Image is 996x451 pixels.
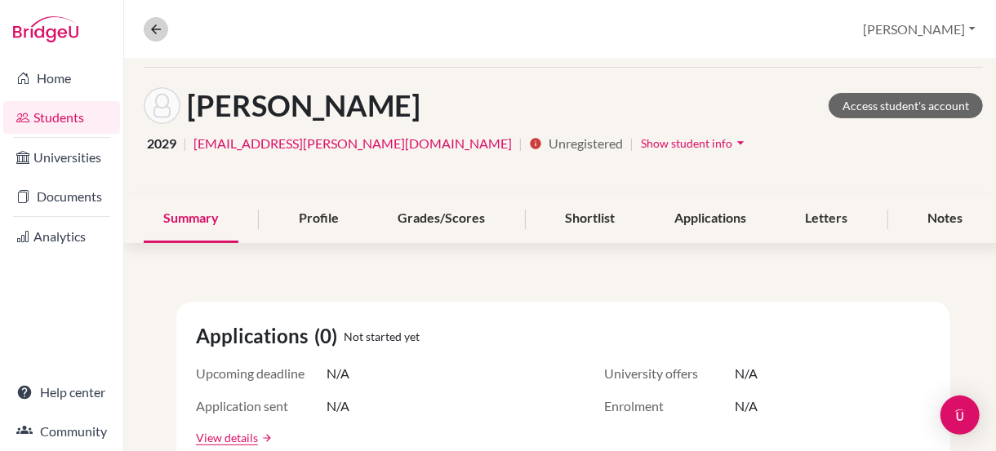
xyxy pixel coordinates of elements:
div: Notes [909,195,983,243]
div: Summary [144,195,238,243]
span: N/A [735,364,758,383]
img: Bridge-U [13,16,78,42]
img: Martina Musso's avatar [144,87,180,124]
div: Letters [786,195,868,243]
button: Show student infoarrow_drop_down [640,130,749,156]
div: Shortlist [546,195,635,243]
a: Help center [3,376,120,409]
button: [PERSON_NAME] [856,14,983,45]
span: | [518,134,522,153]
a: Documents [3,180,120,213]
i: arrow_drop_down [732,135,749,151]
span: N/A [735,396,758,416]
div: Applications [655,195,766,243]
div: Profile [279,195,358,243]
span: | [183,134,187,153]
a: Universities [3,141,120,174]
a: arrow_forward [258,432,273,444]
span: Unregistered [549,134,623,153]
a: Access student's account [829,93,983,118]
span: N/A [327,396,349,416]
a: Community [3,415,120,448]
i: info [529,137,542,150]
div: Open Intercom Messenger [940,396,980,435]
a: View details [196,429,258,446]
h1: [PERSON_NAME] [187,88,420,123]
span: (0) [314,321,344,351]
a: Home [3,62,120,95]
div: Grades/Scores [378,195,505,243]
span: Enrolment [604,396,735,416]
a: [EMAIL_ADDRESS][PERSON_NAME][DOMAIN_NAME] [193,134,512,153]
span: 2029 [147,134,176,153]
a: Students [3,101,120,134]
span: Applications [196,321,314,351]
span: Not started yet [344,328,420,345]
span: University offers [604,364,735,383]
span: N/A [327,364,349,383]
span: Show student info [641,136,732,150]
span: Application sent [196,396,327,416]
span: | [629,134,634,153]
span: Upcoming deadline [196,364,327,383]
a: Analytics [3,220,120,253]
